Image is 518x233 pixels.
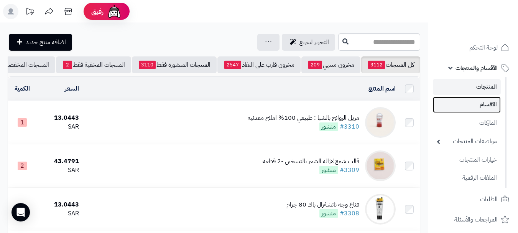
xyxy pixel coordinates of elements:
img: قناع وجه ناتشةرال باك 80 جرام [365,194,396,225]
a: الطلبات [433,190,513,208]
a: لوحة التحكم [433,38,513,57]
div: Open Intercom Messenger [12,203,30,221]
div: SAR [39,209,79,218]
div: SAR [39,122,79,131]
a: الماركات [433,115,501,131]
span: لوحة التحكم [469,42,498,53]
a: المنتجات المخفية فقط2 [56,56,131,73]
div: قالب شمع لازالة الشعر بالتسخين -2 قطعه [263,157,359,166]
a: السعر [65,84,79,93]
a: خيارات المنتجات [433,152,501,168]
img: قالب شمع لازالة الشعر بالتسخين -2 قطعه [365,150,396,181]
span: الطلبات [480,194,498,205]
span: التحرير لسريع [299,38,329,47]
div: SAR [39,166,79,175]
div: قناع وجه ناتشةرال باك 80 جرام [286,200,359,209]
span: رفيق [91,7,104,16]
span: الأقسام والمنتجات [456,63,498,73]
a: الأقسام [433,97,501,112]
a: #3308 [340,209,359,218]
span: 209 [308,61,322,69]
span: 3110 [139,61,156,69]
a: مخزون منتهي209 [301,56,360,73]
img: مزيل الروائح بالشبا : طبيعي 100% املاح معدنيه [365,107,396,138]
div: مزيل الروائح بالشبا : طبيعي 100% املاح معدنيه [248,114,359,122]
span: 2547 [224,61,241,69]
span: منشور [319,166,338,174]
a: اسم المنتج [368,84,396,93]
a: المراجعات والأسئلة [433,210,513,229]
span: اضافة منتج جديد [26,38,66,47]
span: 1 [18,118,27,127]
a: كل المنتجات3112 [361,56,420,73]
a: المنتجات المنشورة فقط3110 [132,56,217,73]
a: تحديثات المنصة [20,4,39,21]
span: منشور [319,122,338,131]
span: منشور [319,209,338,218]
span: 2 [18,162,27,170]
a: اضافة منتج جديد [9,34,72,51]
a: #3309 [340,165,359,175]
span: 2 [63,61,72,69]
div: 43.4791 [39,157,79,166]
a: مخزون قارب على النفاذ2547 [217,56,301,73]
a: المنتجات [433,79,501,95]
span: المراجعات والأسئلة [454,214,498,225]
div: 13.0443 [39,114,79,122]
a: التحرير لسريع [282,34,335,51]
a: الملفات الرقمية [433,170,501,186]
img: ai-face.png [107,4,122,19]
span: 3112 [368,61,385,69]
a: #3310 [340,122,359,131]
div: 13.0443 [39,200,79,209]
a: الكمية [15,84,30,93]
a: مواصفات المنتجات [433,133,501,150]
img: logo-2.png [466,21,511,38]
